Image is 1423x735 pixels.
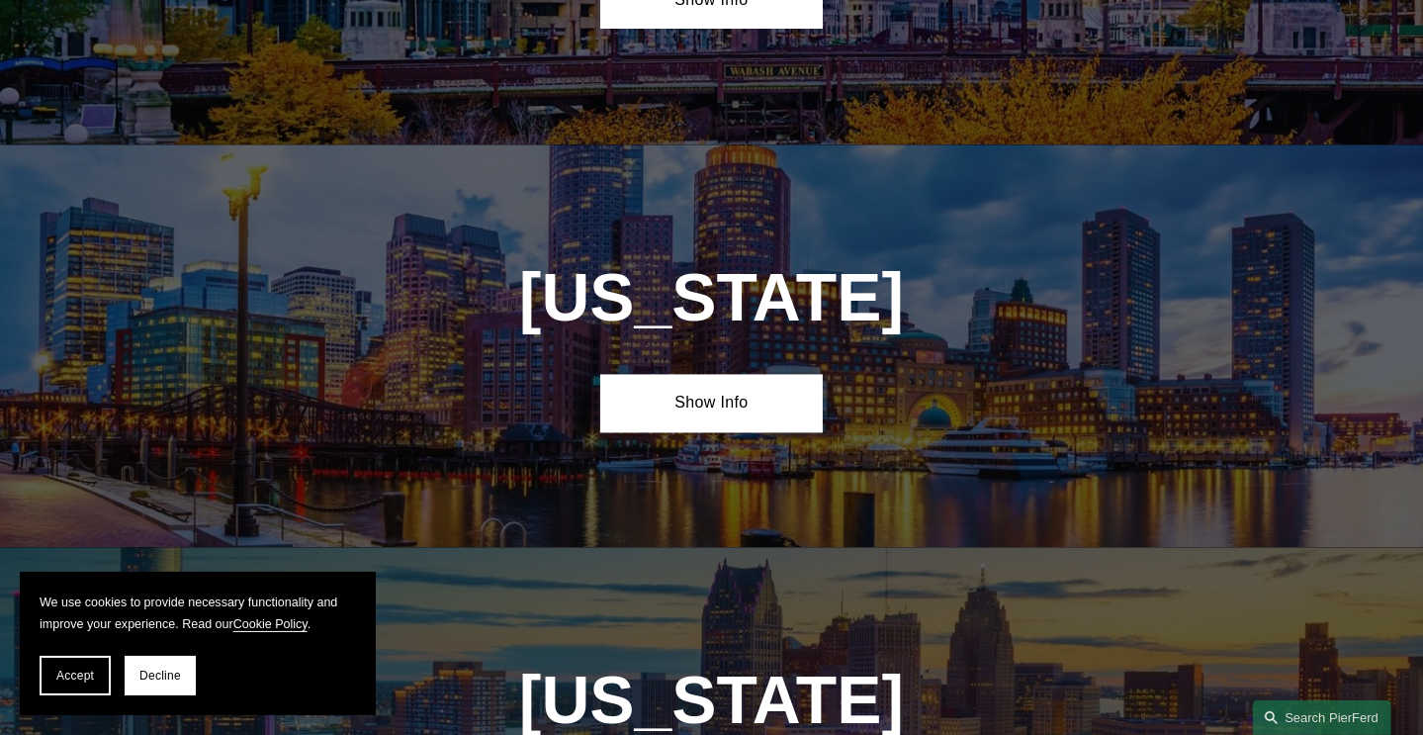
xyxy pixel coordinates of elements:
[40,656,111,695] button: Accept
[40,592,356,636] p: We use cookies to provide necessary functionality and improve your experience. Read our .
[600,374,823,431] a: Show Info
[433,259,991,336] h1: [US_STATE]
[20,572,376,715] section: Cookie banner
[56,669,94,683] span: Accept
[233,617,308,631] a: Cookie Policy
[1253,700,1391,735] a: Search this site
[125,656,196,695] button: Decline
[139,669,181,683] span: Decline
